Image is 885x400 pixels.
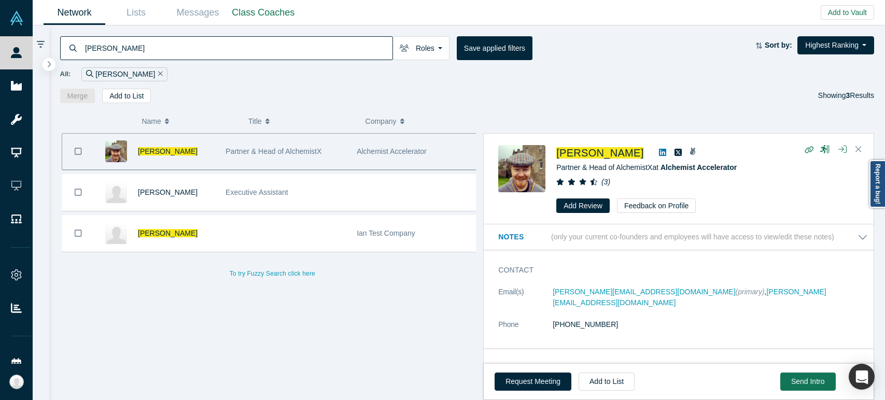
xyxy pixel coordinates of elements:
[226,188,288,196] span: Executive Assistant
[222,267,322,280] button: To try Fuzzy Search click here
[556,198,610,213] button: Add Review
[248,110,355,132] button: Title
[105,1,167,25] a: Lists
[551,233,834,241] p: (only your current co-founders and employees will have access to view/edit these notes)
[736,288,765,296] span: (primary)
[846,91,874,99] span: Results
[357,147,427,155] span: Alchemist Accelerator
[105,140,127,162] img: Ian Bergman's Profile Image
[498,319,553,341] dt: Phone
[601,178,610,186] i: ( 3 )
[142,110,161,132] span: Name
[60,69,71,79] span: All:
[579,373,635,391] button: Add to List
[248,110,262,132] span: Title
[62,175,94,210] button: Bookmark
[102,89,151,103] button: Add to List
[498,287,553,319] dt: Email(s)
[851,141,866,158] button: Close
[869,160,885,208] a: Report a bug!
[9,11,24,25] img: Alchemist Vault Logo
[780,373,836,391] button: Send Intro
[60,89,95,103] button: Merge
[81,67,167,81] div: [PERSON_NAME]
[556,163,737,172] span: Partner & Head of AlchemistX at
[846,91,850,99] strong: 3
[553,287,868,308] dd: ,
[44,1,105,25] a: Network
[818,89,874,103] div: Showing
[821,5,874,20] button: Add to Vault
[366,110,397,132] span: Company
[392,36,449,60] button: Roles
[366,110,472,132] button: Company
[553,288,735,296] a: [PERSON_NAME][EMAIL_ADDRESS][DOMAIN_NAME]
[84,36,392,60] input: Search by name, title, company, summary, expertise, investment criteria or topics of focus
[498,232,868,242] button: Notes (only your current co-founders and employees will have access to view/edit these notes)
[498,145,545,192] img: Ian Bergman's Profile Image
[138,147,198,155] a: [PERSON_NAME]
[797,36,874,54] button: Highest Ranking
[495,373,571,391] button: Request Meeting
[556,147,643,159] a: [PERSON_NAME]
[167,1,229,25] a: Messages
[226,147,321,155] span: Partner & Head of AlchemistX
[62,216,94,251] button: Bookmark
[498,265,853,276] h3: Contact
[553,320,618,328] a: [PHONE_NUMBER]
[457,36,532,60] button: Save applied filters
[229,1,298,25] a: Class Coaches
[765,41,792,49] strong: Sort by:
[142,110,237,132] button: Name
[9,375,24,389] img: Rea Medina's Account
[661,163,737,172] a: Alchemist Accelerator
[498,232,549,242] h3: Notes
[617,198,696,213] button: Feedback on Profile
[62,134,94,169] button: Bookmark
[105,181,127,203] img: Mischa Francis Velasco's Profile Image
[357,229,415,237] span: Ian Test Company
[105,222,127,244] img: Ian Bergman's Profile Image
[138,229,198,237] a: [PERSON_NAME]
[155,68,163,80] button: Remove Filter
[138,188,198,196] a: [PERSON_NAME]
